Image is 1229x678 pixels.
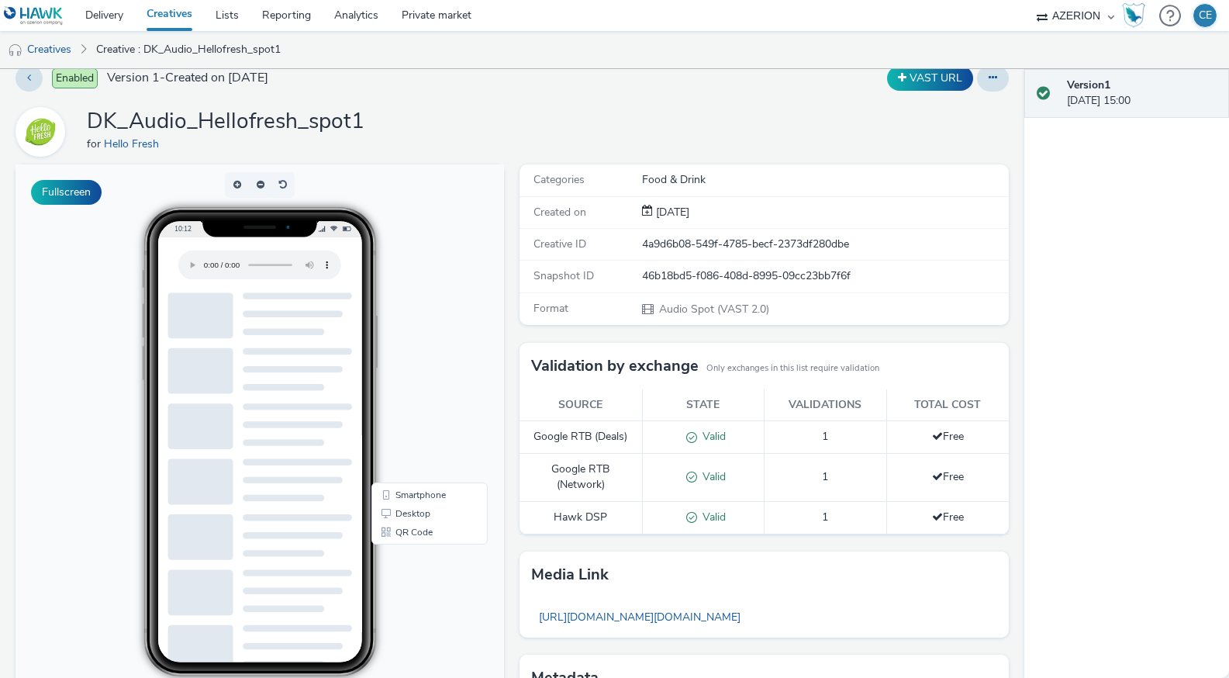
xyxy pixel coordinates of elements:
div: Food & Drink [642,172,1007,188]
button: VAST URL [887,66,973,91]
span: [DATE] [653,205,689,220]
h3: Validation by exchange [531,355,699,378]
a: Creative : DK_Audio_Hellofresh_spot1 [88,31,288,68]
span: Audio Spot (VAST 2.0) [658,302,769,317]
div: 4a9d6b08-549f-4785-becf-2373df280dbe [642,237,1007,252]
div: [DATE] 15:00 [1067,78,1217,109]
span: QR Code [380,363,417,372]
a: Hello Fresh [16,124,71,139]
span: Valid [697,510,726,524]
span: 1 [822,510,828,524]
span: Desktop [380,344,415,354]
span: 1 [822,469,828,484]
td: Google RTB (Deals) [520,421,642,454]
span: Free [932,469,964,484]
th: Validations [765,389,887,421]
span: Free [932,429,964,444]
th: Total cost [886,389,1009,421]
a: Hello Fresh [104,137,165,151]
li: Desktop [359,340,469,358]
a: [URL][DOMAIN_NAME][DOMAIN_NAME] [531,602,748,632]
li: QR Code [359,358,469,377]
img: undefined Logo [4,6,64,26]
span: Valid [697,429,726,444]
span: Snapshot ID [533,268,594,283]
span: 1 [822,429,828,444]
td: Google RTB (Network) [520,454,642,502]
span: Format [533,301,568,316]
span: Valid [697,469,726,484]
button: Fullscreen [31,180,102,205]
strong: Version 1 [1067,78,1110,92]
div: Creation 28 January 2025, 15:00 [653,205,689,220]
span: Free [932,510,964,524]
li: Smartphone [359,321,469,340]
span: Version 1 - Created on [DATE] [107,69,268,87]
th: State [642,389,765,421]
h1: DK_Audio_Hellofresh_spot1 [87,107,364,137]
span: Creative ID [533,237,586,251]
small: Only exchanges in this list require validation [706,362,879,375]
span: for [87,137,104,151]
span: Smartphone [380,326,430,335]
img: Hawk Academy [1122,3,1145,28]
div: 46b18bd5-f086-408d-8995-09cc23bb7f6f [642,268,1007,284]
span: Enabled [52,68,98,88]
h3: Media link [531,563,609,586]
span: Categories [533,172,585,187]
div: Duplicate the creative as a VAST URL [883,66,977,91]
div: CE [1199,4,1212,27]
td: Hawk DSP [520,501,642,534]
a: Hawk Academy [1122,3,1151,28]
span: 10:12 [159,60,176,68]
img: audio [8,43,23,58]
th: Source [520,389,642,421]
img: Hello Fresh [18,109,63,154]
span: Created on [533,205,586,220]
